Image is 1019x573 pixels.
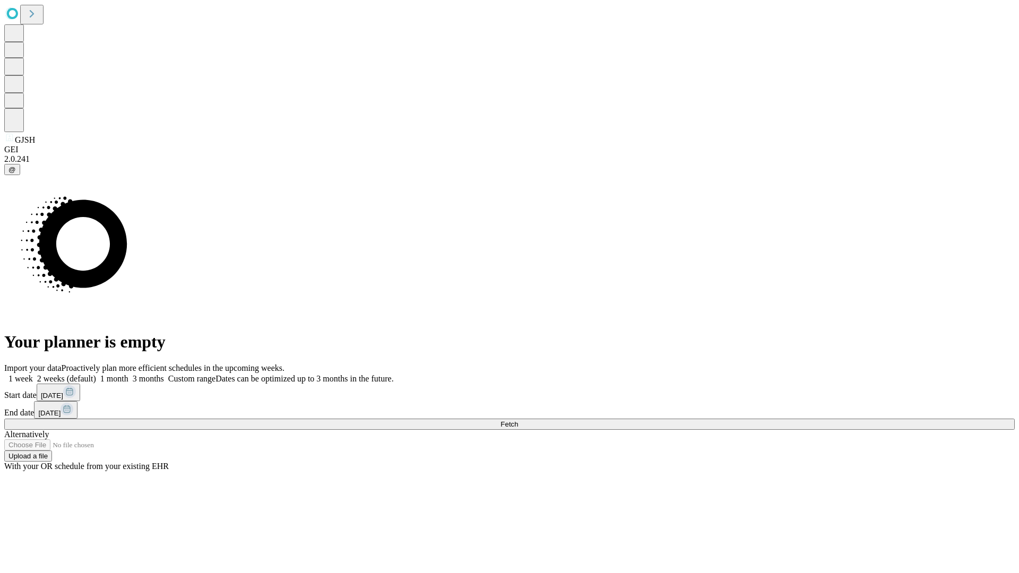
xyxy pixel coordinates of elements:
span: [DATE] [41,392,63,400]
span: [DATE] [38,409,61,417]
span: 3 months [133,374,164,383]
button: @ [4,164,20,175]
span: With your OR schedule from your existing EHR [4,462,169,471]
span: Proactively plan more efficient schedules in the upcoming weeks. [62,363,284,372]
span: Import your data [4,363,62,372]
span: 1 month [100,374,128,383]
span: Custom range [168,374,215,383]
span: Dates can be optimized up to 3 months in the future. [215,374,393,383]
button: Fetch [4,419,1015,430]
div: Start date [4,384,1015,401]
div: GEI [4,145,1015,154]
button: [DATE] [37,384,80,401]
div: End date [4,401,1015,419]
span: 1 week [8,374,33,383]
span: Alternatively [4,430,49,439]
div: 2.0.241 [4,154,1015,164]
span: GJSH [15,135,35,144]
button: Upload a file [4,450,52,462]
h1: Your planner is empty [4,332,1015,352]
span: @ [8,166,16,173]
span: Fetch [500,420,518,428]
button: [DATE] [34,401,77,419]
span: 2 weeks (default) [37,374,96,383]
